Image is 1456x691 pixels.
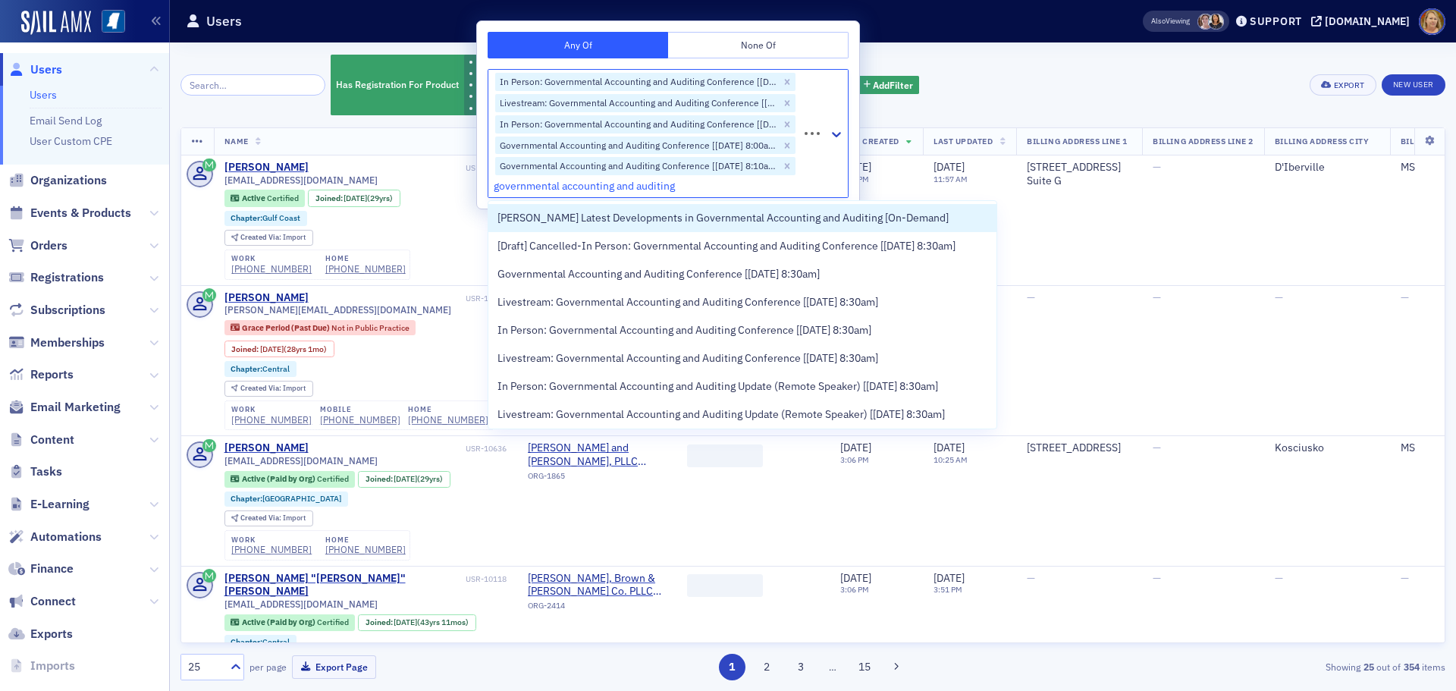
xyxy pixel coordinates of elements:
[325,263,406,275] a: [PHONE_NUMBER]
[331,322,409,333] span: Not in Public Practice
[858,76,920,95] button: AddFilter
[1027,161,1131,187] div: [STREET_ADDRESS] Suite G
[30,114,102,127] a: Email Send Log
[231,414,312,426] div: [PHONE_NUMBER]
[1382,74,1445,96] a: New User
[528,441,666,468] a: [PERSON_NAME] and [PERSON_NAME], PLLC (Kosciusko)
[1151,16,1166,26] div: Also
[30,335,105,351] span: Memberships
[8,529,102,545] a: Automations
[495,94,779,112] div: Livestream: Governmental Accounting and Auditing Conference [[DATE] 8:30am]
[497,378,938,394] span: In Person: Governmental Accounting and Auditing Update (Remote Speaker) [[DATE] 8:30am]
[408,414,488,426] div: [PHONE_NUMBER]
[8,335,105,351] a: Memberships
[231,494,341,504] a: Chapter:[GEOGRAPHIC_DATA]
[231,636,262,647] span: Chapter :
[102,10,125,33] img: SailAMX
[311,294,507,303] div: USR-10591
[8,626,73,642] a: Exports
[366,617,394,627] span: Joined :
[240,234,306,242] div: Import
[1334,81,1365,90] div: Export
[497,266,820,282] span: Governmental Accounting and Auditing Conference [[DATE] 8:30am]
[30,302,105,319] span: Subscriptions
[8,399,121,416] a: Email Marketing
[224,492,349,507] div: Chapter:
[1153,441,1161,454] span: —
[528,601,666,616] div: ORG-2414
[30,88,57,102] a: Users
[840,584,869,595] time: 3:06 PM
[249,660,287,674] label: per page
[30,561,74,577] span: Finance
[242,193,267,203] span: Active
[315,193,344,203] span: Joined :
[344,193,393,203] div: (29yrs)
[1311,16,1415,27] button: [DOMAIN_NAME]
[325,536,406,545] div: home
[466,574,507,584] div: USR-10118
[934,454,968,465] time: 10:25 AM
[30,496,89,513] span: E-Learning
[224,572,463,598] a: [PERSON_NAME] "[PERSON_NAME]" [PERSON_NAME]
[934,584,962,595] time: 3:51 PM
[231,405,312,414] div: work
[224,161,309,174] a: [PERSON_NAME]
[8,432,74,448] a: Content
[1153,571,1161,585] span: —
[30,237,67,254] span: Orders
[873,78,913,92] span: Add Filter
[231,263,312,275] a: [PHONE_NUMBER]
[495,137,779,155] div: Governmental Accounting and Auditing Conference [[DATE] 8:00am]
[224,291,309,305] a: [PERSON_NAME]
[30,205,131,221] span: Events & Products
[224,341,334,357] div: Joined: 1997-07-01 00:00:00
[934,441,965,454] span: [DATE]
[8,237,67,254] a: Orders
[240,383,283,393] span: Created Via :
[242,322,331,333] span: Grace Period (Past Due)
[30,658,75,674] span: Imports
[1250,14,1302,28] div: Support
[1153,136,1254,146] span: Billing Address Line 2
[408,405,488,414] div: home
[30,366,74,383] span: Reports
[687,444,763,467] span: ‌
[320,414,400,426] a: [PHONE_NUMBER]
[394,473,417,484] span: [DATE]
[1027,136,1128,146] span: Billing Address Line 1
[8,496,89,513] a: E-Learning
[488,32,668,58] button: Any Of
[8,593,76,610] a: Connect
[231,474,348,484] a: Active (Paid by Org) Certified
[231,213,300,223] a: Chapter:Gulf Coast
[8,205,131,221] a: Events & Products
[840,571,871,585] span: [DATE]
[30,61,62,78] span: Users
[231,544,312,555] a: [PHONE_NUMBER]
[528,441,666,468] span: Watkins, Ward and Stafford, PLLC (Kosciusko)
[240,514,306,523] div: Import
[495,157,779,175] div: Governmental Accounting and Auditing Conference [[DATE] 8:10am]
[224,510,313,526] div: Created Via: Import
[224,304,451,316] span: [PERSON_NAME][EMAIL_ADDRESS][DOMAIN_NAME]
[753,654,780,680] button: 2
[231,193,298,203] a: Active Certified
[779,94,795,112] div: Remove Livestream: Governmental Accounting and Auditing Conference [8/15/2024 8:30am]
[30,269,104,286] span: Registrations
[840,441,871,454] span: [DATE]
[358,614,476,631] div: Joined: 1981-09-01 00:00:00
[8,366,74,383] a: Reports
[934,136,993,146] span: Last Updated
[240,513,283,523] span: Created Via :
[308,190,400,206] div: Joined: 1996-07-22 00:00:00
[320,405,400,414] div: mobile
[1208,14,1224,30] span: Noma Burge
[495,73,779,91] div: In Person: Governmental Accounting and Auditing Conference [[DATE] 8:30am]
[260,344,327,354] div: (28yrs 1mo)
[224,441,309,455] a: [PERSON_NAME]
